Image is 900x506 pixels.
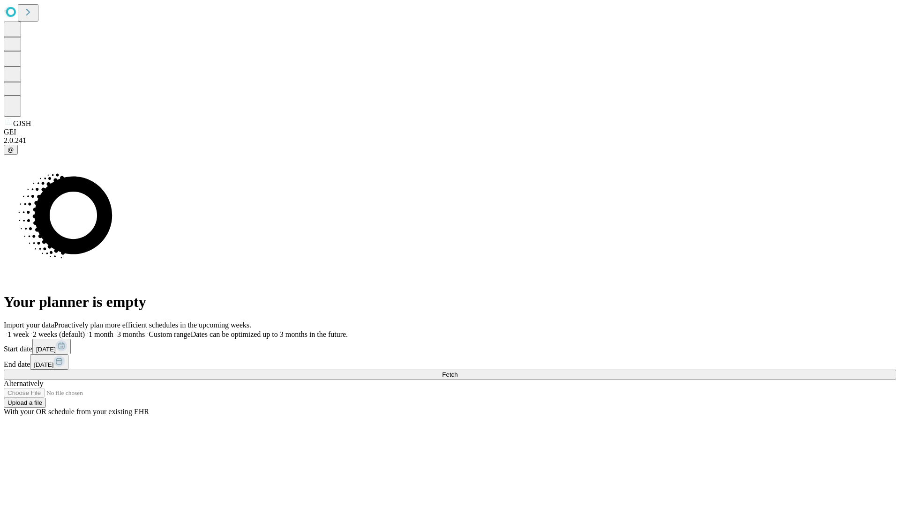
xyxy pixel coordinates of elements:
span: With your OR schedule from your existing EHR [4,408,149,416]
span: [DATE] [36,346,56,353]
div: GEI [4,128,896,136]
span: Alternatively [4,379,43,387]
span: 3 months [117,330,145,338]
span: Fetch [442,371,457,378]
button: Upload a file [4,398,46,408]
span: Proactively plan more efficient schedules in the upcoming weeks. [54,321,251,329]
span: [DATE] [34,361,53,368]
span: 1 week [7,330,29,338]
button: @ [4,145,18,155]
span: 2 weeks (default) [33,330,85,338]
div: 2.0.241 [4,136,896,145]
button: Fetch [4,370,896,379]
span: Custom range [149,330,190,338]
div: End date [4,354,896,370]
span: @ [7,146,14,153]
button: [DATE] [32,339,71,354]
span: GJSH [13,119,31,127]
span: Dates can be optimized up to 3 months in the future. [191,330,348,338]
div: Start date [4,339,896,354]
span: 1 month [89,330,113,338]
span: Import your data [4,321,54,329]
h1: Your planner is empty [4,293,896,311]
button: [DATE] [30,354,68,370]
